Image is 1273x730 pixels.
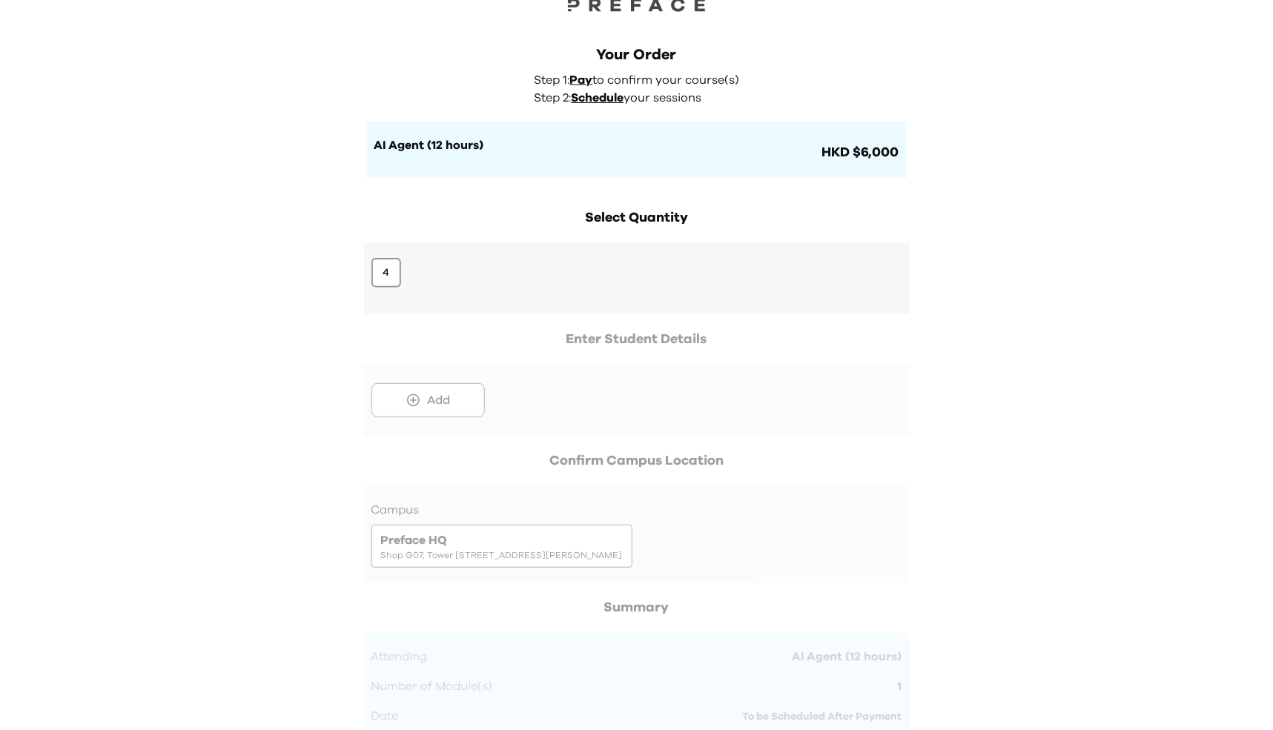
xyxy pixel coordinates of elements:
[364,451,910,471] h2: Confirm Campus Location
[381,549,623,561] span: Shop G07, Tower [STREET_ADDRESS][PERSON_NAME]
[535,89,748,107] p: Step 2: your sessions
[535,71,748,89] p: Step 1: to confirm your course(s)
[572,92,624,104] span: Schedule
[819,142,899,163] span: HKD $6,000
[371,258,401,288] button: 4
[570,74,593,86] span: Pay
[364,208,910,228] h2: Select Quantity
[371,501,902,519] h3: Campus
[381,531,448,549] span: Preface HQ
[367,44,907,65] div: Your Order
[374,136,819,154] h1: AI Agent (12 hours)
